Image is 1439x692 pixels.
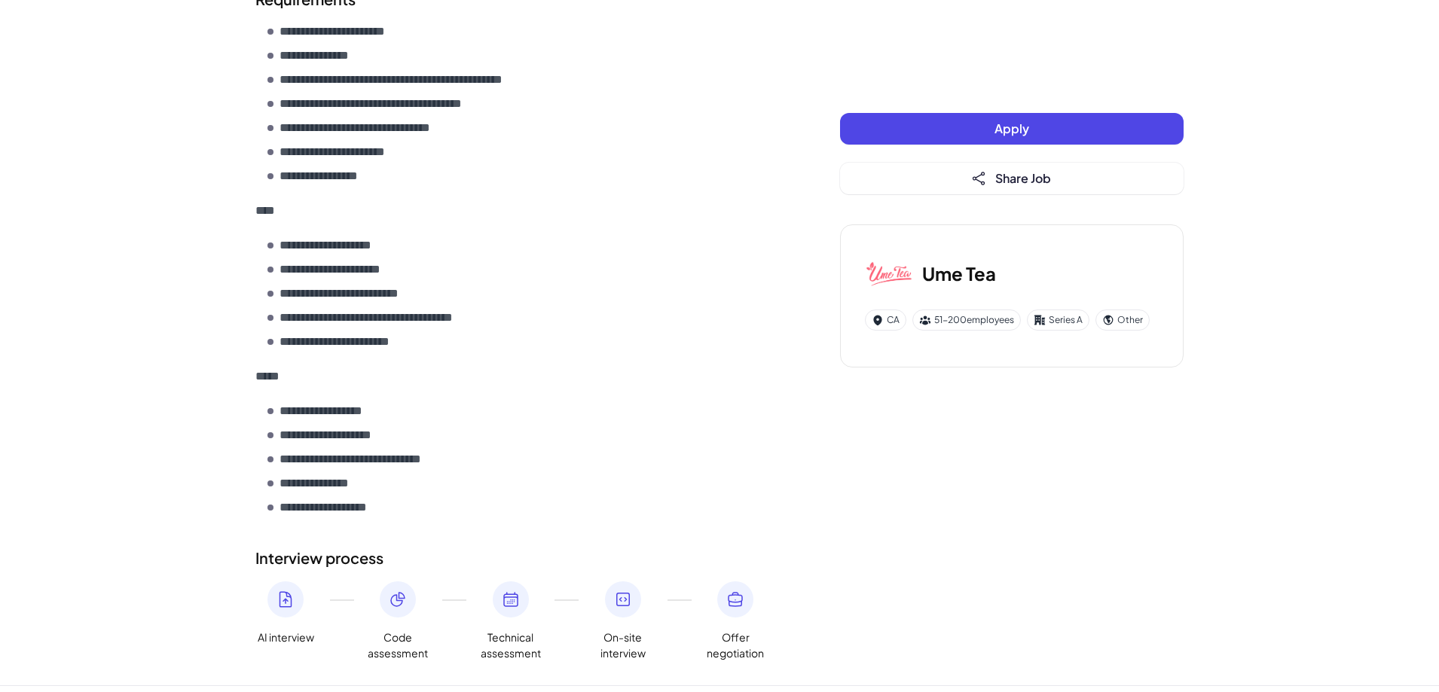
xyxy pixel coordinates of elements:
[593,630,653,661] span: On-site interview
[1027,309,1089,331] div: Series A
[865,309,906,331] div: CA
[258,630,314,645] span: AI interview
[840,113,1184,145] button: Apply
[865,249,913,297] img: Um
[995,170,1051,186] span: Share Job
[1095,309,1150,331] div: Other
[912,309,1021,331] div: 51-200 employees
[368,630,428,661] span: Code assessment
[994,120,1029,136] span: Apply
[922,260,996,287] h3: Ume Tea
[481,630,541,661] span: Technical assessment
[705,630,765,661] span: Offer negotiation
[840,163,1184,194] button: Share Job
[255,547,780,569] h2: Interview process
